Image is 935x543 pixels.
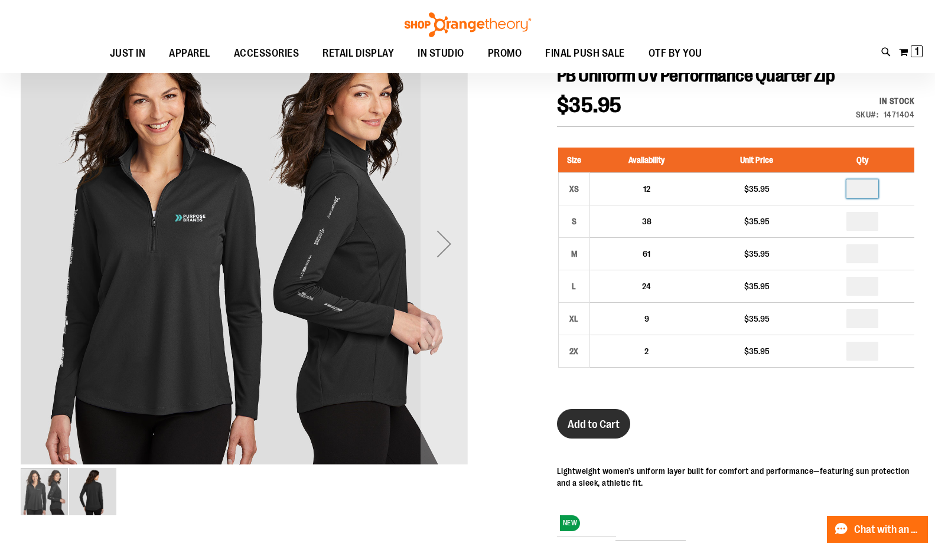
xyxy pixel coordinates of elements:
[169,40,210,67] span: APPAREL
[703,148,810,173] th: Unit Price
[406,40,476,67] a: IN STUDIO
[915,45,919,57] span: 1
[644,346,649,356] span: 2
[21,467,69,516] div: image 1 of 2
[560,515,581,531] span: NEW
[98,40,158,67] a: JUST IN
[476,40,534,67] a: PROMO
[709,215,804,227] div: $35.95
[649,40,702,67] span: OTF BY YOU
[709,345,804,357] div: $35.95
[856,95,915,107] div: Availability
[856,95,915,107] div: In stock
[854,524,921,535] span: Chat with an Expert
[69,468,116,515] img: PB Uniform UV Performance Quarter Zip
[557,465,914,489] p: Lightweight women’s uniform layer built for comfort and performance—featuring sun protection and ...
[643,249,650,259] span: 61
[565,212,583,230] div: S
[884,109,915,120] div: 1471404
[637,40,714,67] a: OTF BY YOU
[21,18,468,465] img: PB Uniform UV Performance Quarter Zip
[709,248,804,260] div: $35.95
[709,280,804,292] div: $35.95
[533,40,637,67] a: FINAL PUSH SALE
[709,313,804,325] div: $35.95
[565,342,583,360] div: 2X
[589,148,703,173] th: Availability
[21,20,468,467] div: PB Uniform UV Performance Quarter Zip
[568,418,620,431] span: Add to Cart
[21,20,468,516] div: carousel
[421,20,468,467] div: Next
[157,40,222,67] a: APPAREL
[810,148,914,173] th: Qty
[644,314,649,323] span: 9
[557,409,630,439] button: Add to Cart
[545,40,625,67] span: FINAL PUSH SALE
[558,148,589,173] th: Size
[69,467,116,516] div: image 2 of 2
[565,245,583,263] div: M
[488,40,522,67] span: PROMO
[709,183,804,195] div: $35.95
[234,40,299,67] span: ACCESSORIES
[222,40,311,67] a: ACCESSORIES
[403,12,533,37] img: Shop Orangetheory
[642,217,651,226] span: 38
[643,184,650,194] span: 12
[110,40,146,67] span: JUST IN
[642,282,651,291] span: 24
[322,40,394,67] span: RETAIL DISPLAY
[565,277,583,295] div: L
[557,93,622,117] span: $35.95
[565,180,583,198] div: XS
[557,66,835,86] span: PB Uniform UV Performance Quarter Zip
[565,310,583,328] div: XL
[856,110,879,119] strong: SKU
[418,40,464,67] span: IN STUDIO
[827,516,929,543] button: Chat with an Expert
[311,40,406,67] a: RETAIL DISPLAY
